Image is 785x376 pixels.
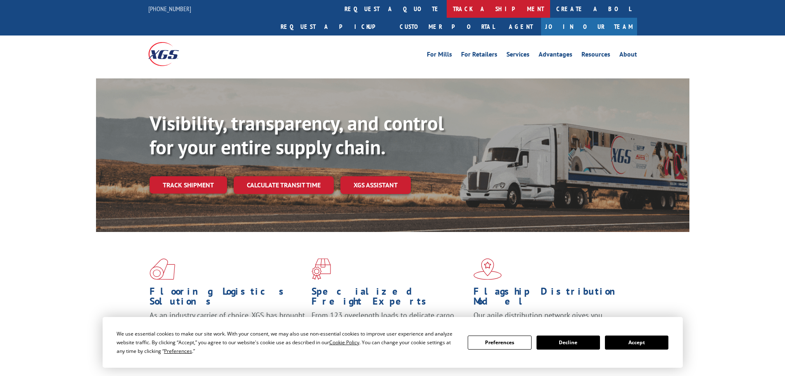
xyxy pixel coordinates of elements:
p: From 123 overlength loads to delicate cargo, our experienced staff knows the best way to move you... [312,310,467,347]
a: For Retailers [461,51,497,60]
a: About [619,51,637,60]
button: Decline [537,336,600,350]
span: Cookie Policy [329,339,359,346]
a: Track shipment [150,176,227,194]
a: Request a pickup [274,18,394,35]
h1: Flagship Distribution Model [473,286,629,310]
a: Calculate transit time [234,176,334,194]
span: Our agile distribution network gives you nationwide inventory management on demand. [473,310,625,330]
div: Cookie Consent Prompt [103,317,683,368]
h1: Specialized Freight Experts [312,286,467,310]
a: Customer Portal [394,18,501,35]
img: xgs-icon-flagship-distribution-model-red [473,258,502,280]
b: Visibility, transparency, and control for your entire supply chain. [150,110,444,160]
a: Join Our Team [541,18,637,35]
div: We use essential cookies to make our site work. With your consent, we may also use non-essential ... [117,329,458,355]
a: Services [506,51,530,60]
a: [PHONE_NUMBER] [148,5,191,13]
img: xgs-icon-total-supply-chain-intelligence-red [150,258,175,280]
button: Accept [605,336,668,350]
button: Preferences [468,336,531,350]
a: For Mills [427,51,452,60]
a: Advantages [539,51,572,60]
img: xgs-icon-focused-on-flooring-red [312,258,331,280]
a: XGS ASSISTANT [340,176,411,194]
a: Resources [581,51,610,60]
a: Agent [501,18,541,35]
span: Preferences [164,348,192,355]
span: As an industry carrier of choice, XGS has brought innovation and dedication to flooring logistics... [150,310,305,340]
h1: Flooring Logistics Solutions [150,286,305,310]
